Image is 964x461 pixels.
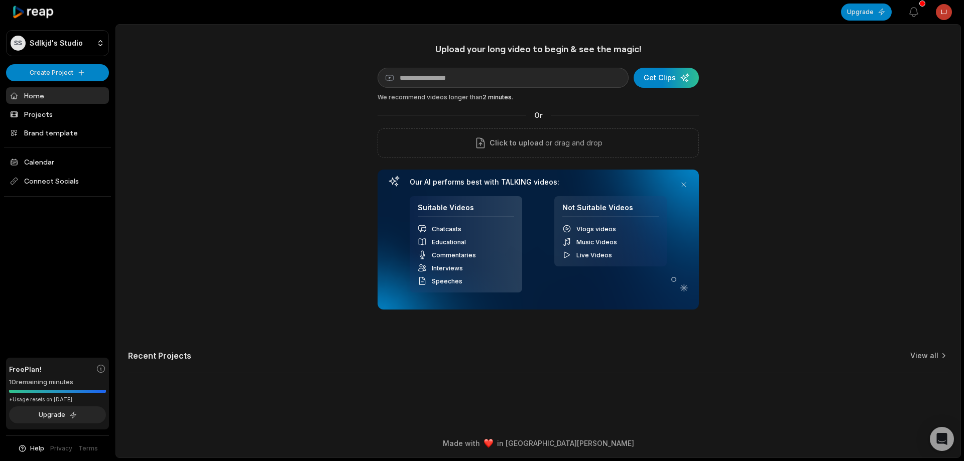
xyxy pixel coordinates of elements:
button: Create Project [6,64,109,81]
h3: Our AI performs best with TALKING videos: [410,178,667,187]
span: Help [30,444,44,453]
div: *Usage resets on [DATE] [9,396,106,403]
span: Music Videos [576,238,617,246]
p: Sdlkjd's Studio [30,39,83,48]
a: View all [910,351,938,361]
h4: Not Suitable Videos [562,203,659,218]
span: Speeches [432,277,462,285]
button: Upgrade [9,406,106,423]
span: Chatcasts [432,225,461,233]
a: Terms [78,444,98,453]
span: Educational [432,238,466,246]
button: Help [18,444,44,453]
a: Projects [6,106,109,122]
span: Connect Socials [6,172,109,190]
p: or drag and drop [543,137,602,149]
button: Get Clips [634,68,699,88]
span: Commentaries [432,251,476,259]
button: Upgrade [841,4,892,21]
a: Home [6,87,109,104]
div: We recommend videos longer than . [378,93,699,102]
h4: Suitable Videos [418,203,514,218]
div: 10 remaining minutes [9,377,106,387]
div: SS [11,36,26,51]
div: Made with in [GEOGRAPHIC_DATA][PERSON_NAME] [125,438,951,448]
div: Open Intercom Messenger [930,427,954,451]
span: Click to upload [490,137,543,149]
h1: Upload your long video to begin & see the magic! [378,43,699,55]
h2: Recent Projects [128,351,191,361]
span: 2 minutes [483,93,512,101]
span: Or [526,110,551,120]
span: Live Videos [576,251,612,259]
span: Free Plan! [9,364,42,374]
a: Calendar [6,153,109,170]
a: Privacy [50,444,72,453]
span: Vlogs videos [576,225,616,233]
span: Interviews [432,264,463,272]
img: heart emoji [484,439,493,448]
a: Brand template [6,124,109,141]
